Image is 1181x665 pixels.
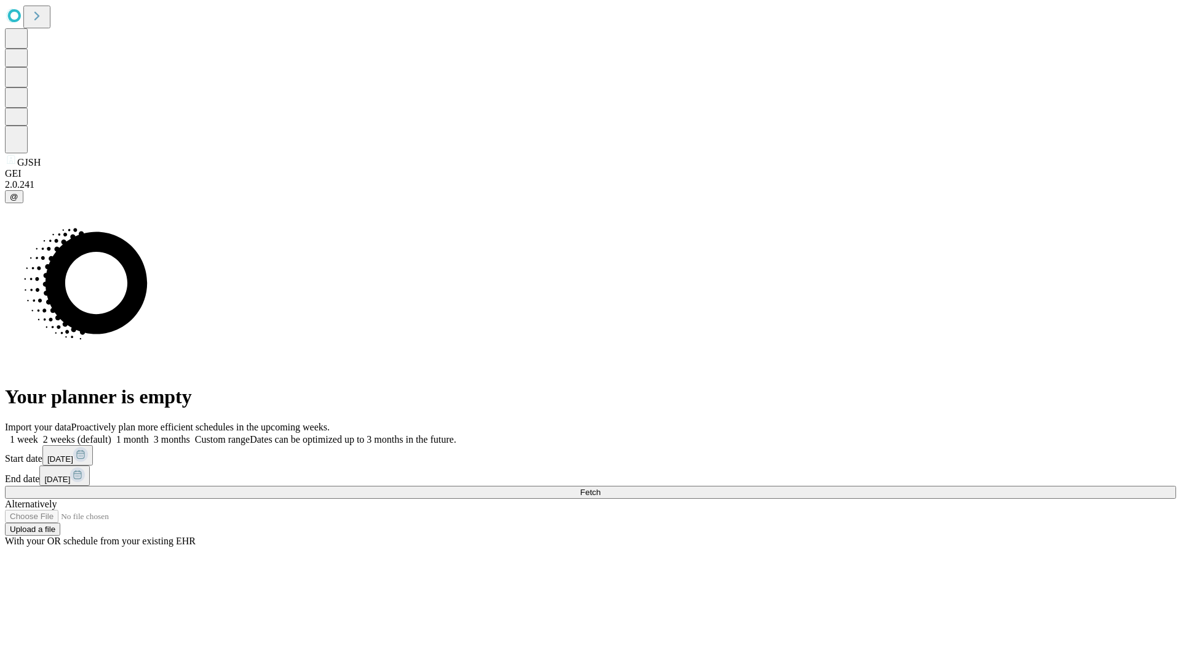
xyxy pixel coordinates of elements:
span: With your OR schedule from your existing EHR [5,536,196,546]
span: Dates can be optimized up to 3 months in the future. [250,434,456,445]
button: @ [5,190,23,203]
span: [DATE] [44,475,70,484]
h1: Your planner is empty [5,385,1176,408]
span: Import your data [5,422,71,432]
span: Custom range [195,434,250,445]
button: Upload a file [5,523,60,536]
div: Start date [5,445,1176,465]
button: [DATE] [39,465,90,486]
span: Alternatively [5,499,57,509]
span: [DATE] [47,454,73,464]
span: 2 weeks (default) [43,434,111,445]
span: 1 month [116,434,149,445]
span: GJSH [17,157,41,167]
div: End date [5,465,1176,486]
span: 1 week [10,434,38,445]
div: GEI [5,168,1176,179]
div: 2.0.241 [5,179,1176,190]
span: Fetch [580,488,600,497]
span: Proactively plan more efficient schedules in the upcoming weeks. [71,422,330,432]
button: Fetch [5,486,1176,499]
span: 3 months [154,434,190,445]
button: [DATE] [42,445,93,465]
span: @ [10,192,18,201]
